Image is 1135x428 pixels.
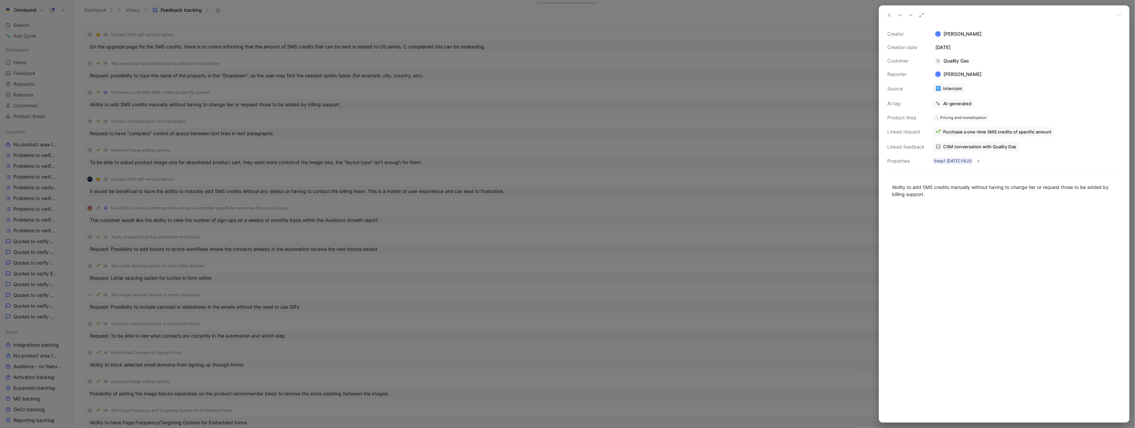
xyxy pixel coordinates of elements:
div: Product Area [887,114,925,122]
div: Linked feedback [887,143,925,151]
div: C [935,58,941,64]
a: Intercom [933,84,965,93]
div: Quality Gas [933,57,972,65]
div: K [936,32,940,36]
div: Reporter [887,70,925,78]
div: AI-generated [943,101,971,107]
div: K [936,72,940,77]
span: Purchase a one-time SMS credits of specific amount [943,129,1052,135]
div: [PERSON_NAME] [933,70,984,78]
button: AI-generated [933,99,974,108]
img: 🌱 [936,129,941,134]
div: Creator [887,30,925,38]
div: Creation date [887,43,925,51]
div: AI tag [887,100,925,108]
div: Ability to add SMS credits manually without having to change tier or request those to be added by... [892,184,1116,198]
div: Pricing and monetisation [940,114,987,121]
div: Source [887,85,925,93]
button: 🌱Purchase a one-time SMS credits of specific amount [933,127,1055,137]
span: CSM conversation with Quality Gas [943,144,1016,150]
div: [DATE] [933,43,1121,51]
div: frsep1 [DATE] 09:23 [934,158,972,164]
a: CSM conversation with Quality Gas [933,142,1019,151]
div: Customer [887,57,925,65]
div: Linked request [887,128,925,136]
div: Properties [887,157,925,165]
div: [PERSON_NAME] [933,30,1121,38]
